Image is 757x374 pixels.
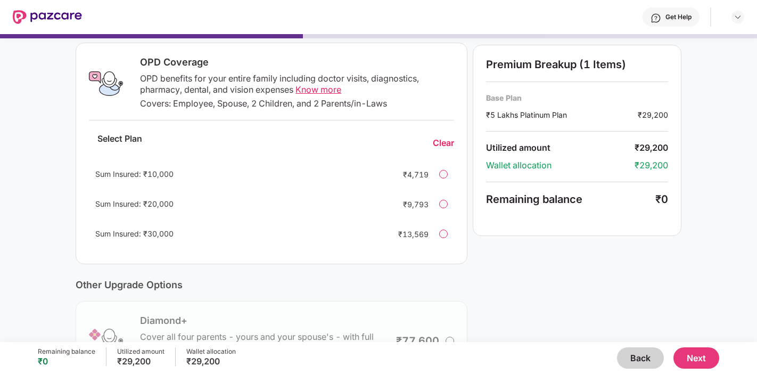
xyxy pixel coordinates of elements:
[186,356,236,367] div: ₹29,200
[638,109,668,120] div: ₹29,200
[433,137,454,149] div: Clear
[635,160,668,171] div: ₹29,200
[95,169,174,178] span: Sum Insured: ₹10,000
[617,347,664,369] button: Back
[635,142,668,153] div: ₹29,200
[95,229,174,238] span: Sum Insured: ₹30,000
[38,347,95,356] div: Remaining balance
[38,356,95,367] div: ₹0
[89,133,151,153] div: Select Plan
[486,142,635,153] div: Utilized amount
[186,347,236,356] div: Wallet allocation
[386,199,429,210] div: ₹9,793
[486,160,635,171] div: Wallet allocation
[651,13,661,23] img: svg+xml;base64,PHN2ZyBpZD0iSGVscC0zMngzMiIgeG1sbnM9Imh0dHA6Ly93d3cudzMub3JnLzIwMDAvc3ZnIiB3aWR0aD...
[117,347,164,356] div: Utilized amount
[486,193,655,206] div: Remaining balance
[486,109,638,120] div: ₹5 Lakhs Platinum Plan
[665,13,692,21] div: Get Help
[734,13,742,21] img: svg+xml;base64,PHN2ZyBpZD0iRHJvcGRvd24tMzJ4MzIiIHhtbG5zPSJodHRwOi8vd3d3LnczLm9yZy8yMDAwL3N2ZyIgd2...
[386,169,429,180] div: ₹4,719
[89,67,123,101] img: OPD Coverage
[655,193,668,206] div: ₹0
[486,58,668,71] div: Premium Breakup (1 Items)
[486,93,668,103] div: Base Plan
[140,73,454,95] div: OPD benefits for your entire family including doctor visits, diagnostics, pharmacy, dental, and v...
[140,56,454,69] div: OPD Coverage
[117,356,164,367] div: ₹29,200
[140,98,454,109] div: Covers: Employee, Spouse, 2 Children, and 2 Parents/in-Laws
[13,10,82,24] img: New Pazcare Logo
[295,84,341,95] span: Know more
[95,199,174,208] span: Sum Insured: ₹20,000
[386,229,429,240] div: ₹13,569
[673,347,719,369] button: Next
[76,279,467,290] div: Other Upgrade Options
